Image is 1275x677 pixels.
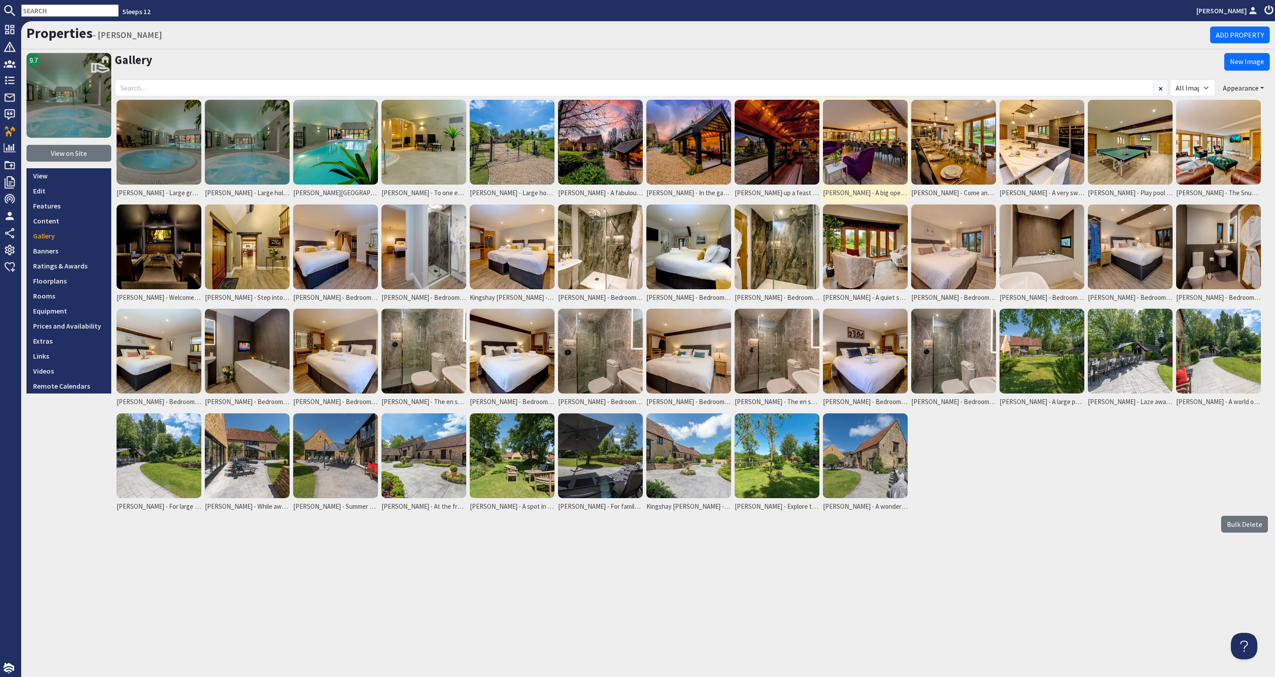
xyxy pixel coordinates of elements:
[558,397,643,407] span: [PERSON_NAME] - Bedroom 8 ([PERSON_NAME]) has its own en suite shower room
[733,412,821,516] a: [PERSON_NAME] - Explore the gardens, find the mini-henge!
[26,228,111,243] a: Gallery
[115,53,152,67] a: Gallery
[821,412,909,516] a: [PERSON_NAME] - A wonderful large group holiday house for year round stays
[558,188,643,198] span: [PERSON_NAME] - A fabulous all-weather-all-year holiday house for large group stays
[205,309,290,393] img: Kingshay Barton - Bedroom 6 (Moultons) also has the luxury of an en suite bathroom
[122,7,151,16] a: Sleeps 12
[1086,203,1174,307] a: [PERSON_NAME] - Bedroom 5 ([GEOGRAPHIC_DATA]) sleeps 2 and has room for an extra guest bed to sle...
[735,502,819,512] span: [PERSON_NAME] - Explore the gardens, find the mini-henge!
[205,413,290,498] img: Kingshay Barton - While away the hours outside in the sunshine; no rush, no need to go anywhere
[1196,5,1259,16] a: [PERSON_NAME]
[909,98,998,203] a: [PERSON_NAME] - Come and celebrate that special birthday or anniversary
[1176,204,1261,289] img: Kingshay Barton - Bedroom 5 (Wayford) has an en suite wet room
[735,100,819,185] img: Kingshay Barton - Cook up a feast in the weather proof BBQ bothy; when it's warm, slide back the ...
[26,198,111,213] a: Features
[909,203,998,307] a: [PERSON_NAME] - Bedroom 4 (Coombe) sleeps 2 in zip and link beds (super king or twin)
[21,4,119,17] input: SEARCH
[823,204,908,289] img: Kingshay Barton - A quiet spot to sit and chat - on the landing, in sumptuous silver velvet chairs
[823,188,908,198] span: [PERSON_NAME] - A big open plan living space gives you plenty of room to get together
[381,309,466,393] img: Kingshay Barton - The en suite shower room for Bedroom 7 (Venley)
[26,24,93,42] a: Properties
[735,397,819,407] span: [PERSON_NAME] - The en suite shower room for Bedroom 9 ([GEOGRAPHIC_DATA][PERSON_NAME])
[380,98,468,203] a: [PERSON_NAME] - To one end of the spa hall there's a glass fronted sauna
[26,243,111,258] a: Banners
[733,98,821,203] a: [PERSON_NAME] up a feast in the weather proof BBQ bothy; when it's warm, slide back the doors
[117,413,201,498] img: Kingshay Barton - For large group holidays in the country; it's a place where memories are made
[645,307,733,412] a: [PERSON_NAME] - Bedroom 9 (St [PERSON_NAME]) sleeps 2 and has an en suite shower room
[558,502,643,512] span: [PERSON_NAME] - For family holidays you'll always remember
[26,273,111,288] a: Floorplans
[646,100,731,185] img: Kingshay Barton - In the garden there's a heated weatherproof BBQ bothy
[1176,397,1261,407] span: [PERSON_NAME] - A world of your own in the [GEOGRAPHIC_DATA] countryside
[1088,204,1173,289] img: Kingshay Barton - Bedroom 5 (Wayford) sleeps 2 and has room for an extra guest bed to sleep a chi...
[1086,98,1174,203] a: [PERSON_NAME] - Play pool and table tennis in the Games Room
[646,309,731,393] img: Kingshay Barton - Bedroom 9 (St Ryan) sleeps 2 and has an en suite shower room
[468,307,556,412] a: [PERSON_NAME] - Bedroom 8 ([PERSON_NAME]) is accessed from the front courtyard and sleeps 2
[203,412,291,516] a: [PERSON_NAME] - While away the hours outside in the sunshine; no rush, no need to go anywhere
[470,293,555,303] span: Kingshay [PERSON_NAME] - Bedroom 2 (Downclose) sleeps 2 in a superking or twin beds
[911,100,996,185] img: Kingshay Barton - Come and celebrate that special birthday or anniversary
[821,203,909,307] a: [PERSON_NAME] - A quiet spot to sit and chat - on the landing, in sumptuous silver velvet chairs
[1088,309,1173,393] img: Kingshay Barton - Laze away the hours with lunch in the sunshine
[381,293,466,303] span: [PERSON_NAME] - Bedroom 1 ([GEOGRAPHIC_DATA]) has an en suite shower room
[117,100,201,185] img: Kingshay Barton - Large group holiday house with a private spa hall. All yours for the whole of y...
[381,100,466,185] img: Kingshay Barton - To one end of the spa hall there's a glass fronted sauna
[1000,397,1084,407] span: [PERSON_NAME] - A large patio and 2 acres of grounds to play in
[115,203,203,307] a: [PERSON_NAME] - Welcome to [PERSON_NAME] [PERSON_NAME] - your own private cinema!
[205,204,290,289] img: Kingshay Barton - Step into a spacious hallway
[558,309,643,393] img: Kingshay Barton - Bedroom 8 (Warren) has its own en suite shower room
[646,188,731,198] span: [PERSON_NAME] - In the garden there's a heated weatherproof BBQ bothy
[117,293,201,303] span: [PERSON_NAME] - Welcome to [PERSON_NAME] [PERSON_NAME] - your own private cinema!
[26,258,111,273] a: Ratings & Awards
[998,98,1086,203] a: [PERSON_NAME] - A very swish kitchen with all you need to cater for your large family holiday
[1176,188,1261,198] span: [PERSON_NAME] - The Snug provides a quieter space to watch TV, to read or play board games
[1086,307,1174,412] a: [PERSON_NAME] - Laze away the hours with lunch in the sunshine
[203,98,291,203] a: [PERSON_NAME] - Large holiday house in [GEOGRAPHIC_DATA] with indoor pool
[1231,633,1257,659] iframe: Toggle Customer Support
[117,204,201,289] img: Kingshay Barton - Welcome to Kingshay Odeon - your own private cinema!
[911,309,996,393] img: Kingshay Barton - Bedroom 10 (Foxwell) has an en suite shower room
[381,413,466,498] img: Kingshay Barton - At the front of the house there's a paved courtyard
[203,307,291,412] a: [PERSON_NAME] - Bedroom 6 (Moultons) also has the luxury of an en suite bathroom
[470,309,555,393] img: Kingshay Barton - Bedroom 8 (Warren) is accessed from the front courtyard and sleeps 2
[556,203,645,307] a: [PERSON_NAME] - Bedroom 2 (Downclose) has a snazzy en suite shower room
[293,397,378,407] span: [PERSON_NAME] - Bedroom 7 (Venley) sleeps 2 in zip and link beds (super king or twin)
[26,378,111,393] a: Remote Calendars
[1000,309,1084,393] img: Kingshay Barton - A large patio and 2 acres of grounds to play in
[293,413,378,498] img: Kingshay Barton - Summer holidays in the UK! Sleeps 20+3
[380,412,468,516] a: [PERSON_NAME] - At the front of the house there's a paved courtyard
[291,307,380,412] a: [PERSON_NAME] - Bedroom 7 (Venley) sleeps 2 in zip and link beds (super king or twin)
[115,412,203,516] a: [PERSON_NAME] - For large group holidays in the country; it's a place where memories are made
[1088,188,1173,198] span: [PERSON_NAME] - Play pool and table tennis in the Games Room
[733,203,821,307] a: [PERSON_NAME] - Bedroom 3 ([GEOGRAPHIC_DATA]) has its own shower room
[291,203,380,307] a: [PERSON_NAME] - Bedroom 1 ([GEOGRAPHIC_DATA]) Sleeps 2 and has room for an extra guest bed suitab...
[823,413,908,498] img: Kingshay Barton - A wonderful large group holiday house for year round stays
[646,204,731,289] img: Kinghsay Barton - Bedroom 3 (Broadstone) sleeps 2 and has an en suite shower room
[205,188,290,198] span: [PERSON_NAME] - Large holiday house in [GEOGRAPHIC_DATA] with indoor pool
[26,318,111,333] a: Prices and Availability
[1174,98,1263,203] a: [PERSON_NAME] - The Snug provides a quieter space to watch TV, to read or play board games
[117,309,201,393] img: Kingshay Barton - Bedroom 6 (Moultons) sleeps 2 with room for an extra guest bed suitable for a c...
[293,293,378,303] span: [PERSON_NAME] - Bedroom 1 ([GEOGRAPHIC_DATA]) Sleeps 2 and has room for an extra guest bed suitab...
[909,307,998,412] a: [PERSON_NAME] - Bedroom 10 ([PERSON_NAME]) has an en suite shower room
[26,53,111,138] a: Kingshay Barton's icon9.7
[291,412,380,516] a: [PERSON_NAME] - Summer holidays in the [GEOGRAPHIC_DATA]! Sleeps 20+3
[558,100,643,185] img: Kingshay Barton - A fabulous all-weather-all-year holiday house for large group stays
[117,188,201,198] span: [PERSON_NAME] - Large group holiday house with a private spa hall. All yours for the whole of you...
[733,307,821,412] a: [PERSON_NAME] - The en suite shower room for Bedroom 9 ([GEOGRAPHIC_DATA][PERSON_NAME])
[1088,100,1173,185] img: Kingshay Barton - Play pool and table tennis in the Games Room
[821,307,909,412] a: [PERSON_NAME] - Bedroom 10 ([GEOGRAPHIC_DATA]) is another room accessed from the courtyard
[1217,79,1270,96] button: Appearance
[470,204,555,289] img: Kingshay Barton - Bedroom 2 (Downclose) sleeps 2 in a superking or twin beds
[381,502,466,512] span: [PERSON_NAME] - At the front of the house there's a paved courtyard
[380,203,468,307] a: [PERSON_NAME] - Bedroom 1 ([GEOGRAPHIC_DATA]) has an en suite shower room
[293,100,378,185] img: Kingshay Barton - Centre stage in the spa hall is the swimming pool
[823,502,908,512] span: [PERSON_NAME] - A wonderful large group holiday house for year round stays
[645,98,733,203] a: [PERSON_NAME] - In the garden there's a heated weatherproof BBQ bothy
[291,98,380,203] a: [PERSON_NAME][GEOGRAPHIC_DATA] stage in the [GEOGRAPHIC_DATA] is the swimming pool
[381,188,466,198] span: [PERSON_NAME] - To one end of the spa hall there's a glass fronted sauna
[380,307,468,412] a: [PERSON_NAME] - The en suite shower room for Bedroom 7 ([GEOGRAPHIC_DATA])
[293,188,378,198] span: [PERSON_NAME][GEOGRAPHIC_DATA] stage in the [GEOGRAPHIC_DATA] is the swimming pool
[468,203,556,307] a: Kingshay [PERSON_NAME] - Bedroom 2 (Downclose) sleeps 2 in a superking or twin beds
[823,100,908,185] img: Kingshay Barton - A big open plan living space gives you plenty of room to get together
